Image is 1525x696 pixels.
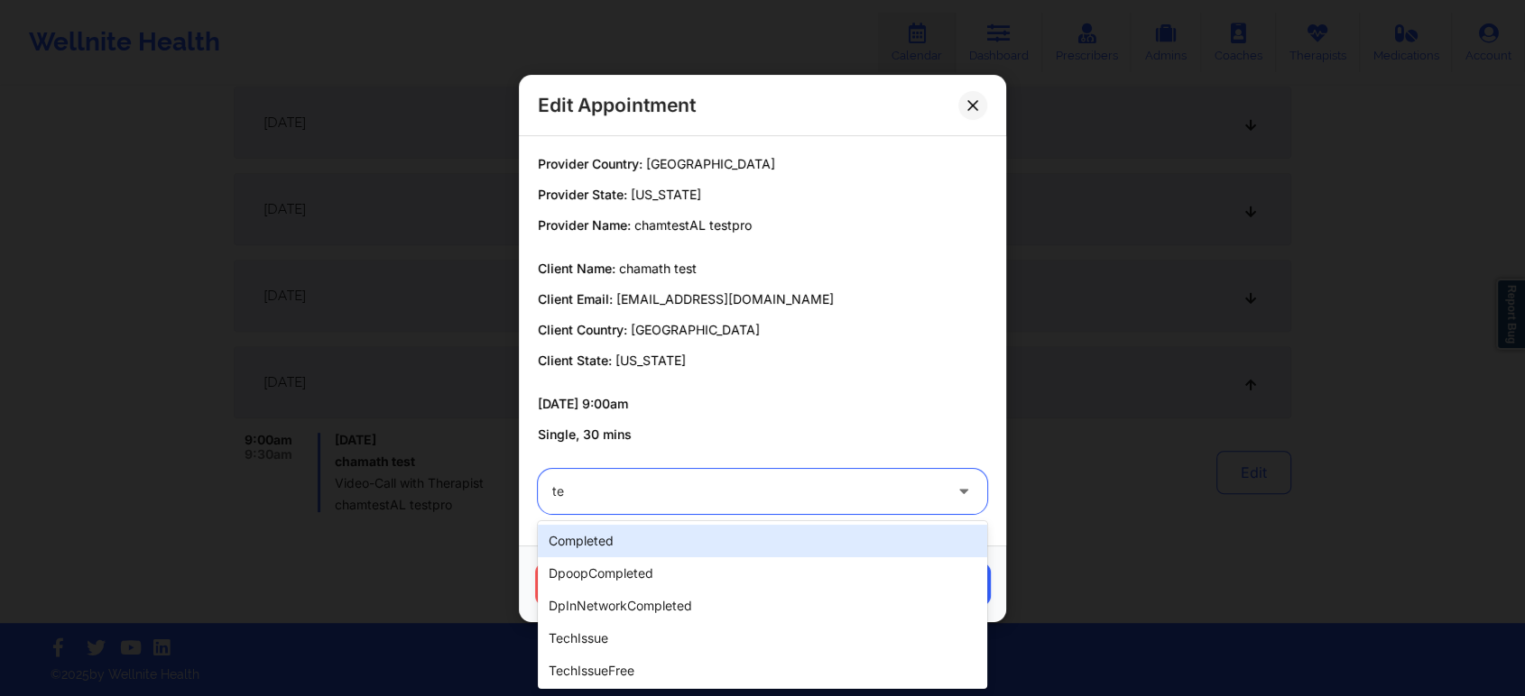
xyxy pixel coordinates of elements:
[634,217,752,233] span: chamtestAL testpro
[538,525,987,557] div: completed
[619,261,697,276] span: chamath test
[538,321,987,339] p: Client Country:
[538,426,987,444] p: Single, 30 mins
[538,395,987,413] p: [DATE] 9:00am
[538,186,987,204] p: Provider State:
[616,291,834,307] span: [EMAIL_ADDRESS][DOMAIN_NAME]
[538,290,987,308] p: Client Email:
[615,353,686,368] span: [US_STATE]
[631,187,701,202] span: [US_STATE]
[646,156,775,171] span: [GEOGRAPHIC_DATA]
[538,655,987,687] div: techIssueFree
[535,563,722,606] button: Cancel Appointment
[538,260,987,278] p: Client Name:
[538,93,696,117] h2: Edit Appointment
[538,590,987,622] div: dpInNetworkCompleted
[538,216,987,234] p: Provider Name:
[538,622,987,655] div: techIssue
[538,155,987,173] p: Provider Country:
[538,557,987,590] div: dpoopCompleted
[538,352,987,370] p: Client State:
[631,322,760,337] span: [GEOGRAPHIC_DATA]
